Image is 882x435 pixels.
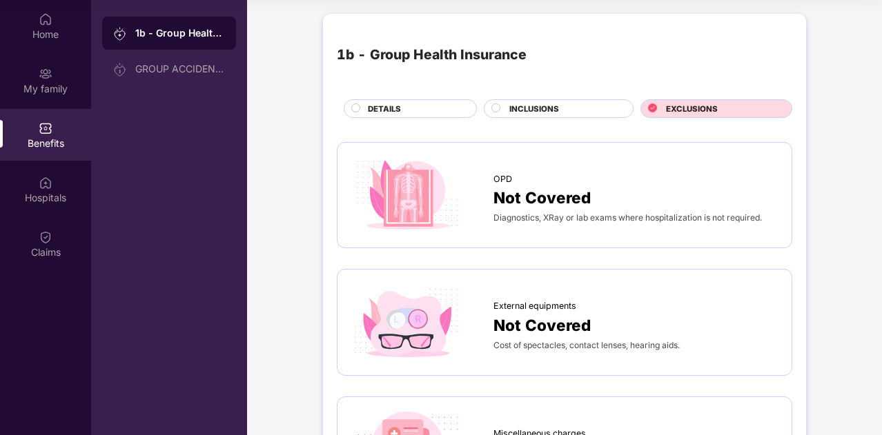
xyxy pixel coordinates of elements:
span: Not Covered [493,185,591,210]
img: icon [351,283,463,361]
div: 1b - Group Health Insurance [337,44,527,65]
div: 1b - Group Health Insurance [135,26,225,40]
span: DETAILS [368,103,401,115]
span: External equipments [493,299,576,313]
img: svg+xml;base64,PHN2ZyBpZD0iSG9zcGl0YWxzIiB4bWxucz0iaHR0cDovL3d3dy53My5vcmcvMjAwMC9zdmciIHdpZHRoPS... [39,176,52,190]
img: icon [351,156,463,234]
span: Cost of spectacles, contact lenses, hearing aids. [493,340,680,350]
img: svg+xml;base64,PHN2ZyB3aWR0aD0iMjAiIGhlaWdodD0iMjAiIHZpZXdCb3g9IjAgMCAyMCAyMCIgZmlsbD0ibm9uZSIgeG... [113,27,127,41]
img: svg+xml;base64,PHN2ZyB3aWR0aD0iMjAiIGhlaWdodD0iMjAiIHZpZXdCb3g9IjAgMCAyMCAyMCIgZmlsbD0ibm9uZSIgeG... [39,67,52,81]
div: GROUP ACCIDENTAL INSURANCE [135,63,225,74]
span: OPD [493,172,512,186]
span: Not Covered [493,313,591,337]
img: svg+xml;base64,PHN2ZyBpZD0iSG9tZSIgeG1sbnM9Imh0dHA6Ly93d3cudzMub3JnLzIwMDAvc3ZnIiB3aWR0aD0iMjAiIG... [39,12,52,26]
img: svg+xml;base64,PHN2ZyBpZD0iQmVuZWZpdHMiIHhtbG5zPSJodHRwOi8vd3d3LnczLm9yZy8yMDAwL3N2ZyIgd2lkdGg9Ij... [39,121,52,135]
span: Diagnostics, XRay or lab exams where hospitalization is not required. [493,212,762,223]
span: INCLUSIONS [509,103,559,115]
span: EXCLUSIONS [666,103,718,115]
img: svg+xml;base64,PHN2ZyB3aWR0aD0iMjAiIGhlaWdodD0iMjAiIHZpZXdCb3g9IjAgMCAyMCAyMCIgZmlsbD0ibm9uZSIgeG... [113,63,127,77]
img: svg+xml;base64,PHN2ZyBpZD0iQ2xhaW0iIHhtbG5zPSJodHRwOi8vd3d3LnczLm9yZy8yMDAwL3N2ZyIgd2lkdGg9IjIwIi... [39,230,52,244]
